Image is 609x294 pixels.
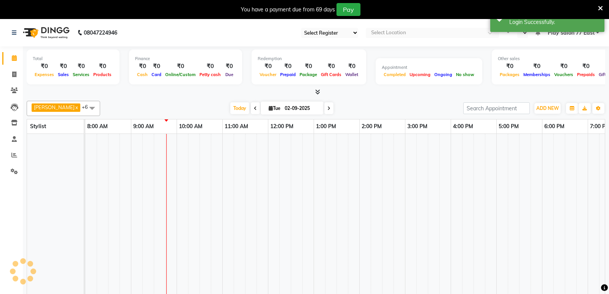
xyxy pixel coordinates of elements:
[278,62,298,71] div: ₹0
[91,72,113,77] span: Products
[71,72,91,77] span: Services
[85,121,110,132] a: 8:00 AM
[230,102,249,114] span: Today
[382,64,476,71] div: Appointment
[282,103,320,114] input: 2025-09-02
[135,72,150,77] span: Cash
[223,62,236,71] div: ₹0
[150,62,163,71] div: ₹0
[382,72,408,77] span: Completed
[432,72,454,77] span: Ongoing
[71,62,91,71] div: ₹0
[258,72,278,77] span: Voucher
[241,6,335,14] div: You have a payment due from 69 days
[509,18,599,26] div: Login Successfully.
[163,62,198,71] div: ₹0
[135,56,236,62] div: Finance
[298,72,319,77] span: Package
[552,72,575,77] span: Vouchers
[314,121,338,132] a: 1:00 PM
[360,121,384,132] a: 2:00 PM
[336,3,360,16] button: Pay
[278,72,298,77] span: Prepaid
[451,121,475,132] a: 4:00 PM
[463,102,530,114] input: Search Appointment
[258,56,360,62] div: Redemption
[56,72,71,77] span: Sales
[177,121,204,132] a: 10:00 AM
[131,121,156,132] a: 9:00 AM
[536,105,559,111] span: ADD NEW
[34,104,75,110] span: [PERSON_NAME]
[575,72,597,77] span: Prepaids
[548,29,595,37] span: Play salon 77 East
[91,62,113,71] div: ₹0
[198,72,223,77] span: Petty cash
[497,121,521,132] a: 5:00 PM
[521,72,552,77] span: Memberships
[30,123,46,130] span: Stylist
[343,62,360,71] div: ₹0
[521,62,552,71] div: ₹0
[163,72,198,77] span: Online/Custom
[268,121,295,132] a: 12:00 PM
[343,72,360,77] span: Wallet
[534,103,561,114] button: ADD NEW
[135,62,150,71] div: ₹0
[198,62,223,71] div: ₹0
[575,62,597,71] div: ₹0
[82,104,94,110] span: +6
[84,22,117,43] b: 08047224946
[267,105,282,111] span: Tue
[150,72,163,77] span: Card
[405,121,429,132] a: 3:00 PM
[552,62,575,71] div: ₹0
[408,72,432,77] span: Upcoming
[56,62,71,71] div: ₹0
[19,22,72,43] img: logo
[498,62,521,71] div: ₹0
[319,72,343,77] span: Gift Cards
[542,121,566,132] a: 6:00 PM
[33,72,56,77] span: Expenses
[319,62,343,71] div: ₹0
[223,72,235,77] span: Due
[454,72,476,77] span: No show
[258,62,278,71] div: ₹0
[371,29,406,37] div: Select Location
[298,62,319,71] div: ₹0
[223,121,250,132] a: 11:00 AM
[75,104,78,110] a: x
[498,72,521,77] span: Packages
[33,62,56,71] div: ₹0
[33,56,113,62] div: Total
